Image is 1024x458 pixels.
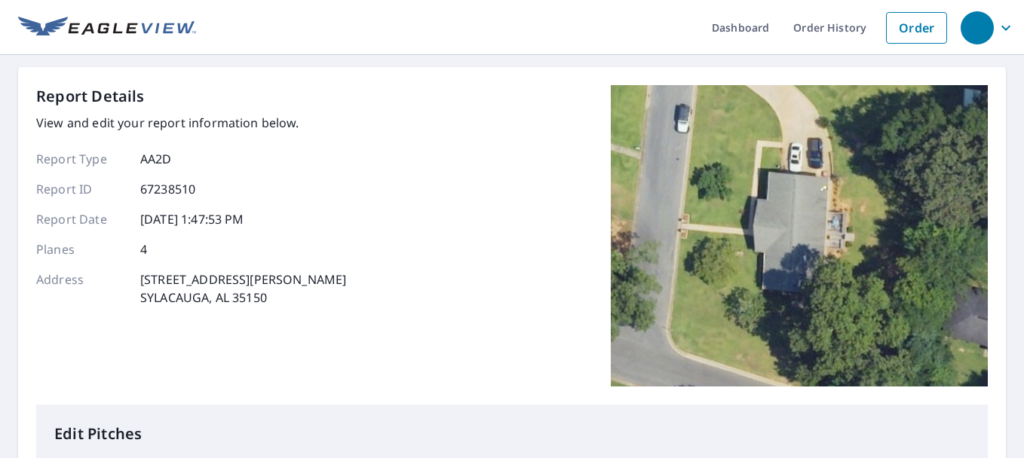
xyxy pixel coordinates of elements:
[140,240,147,258] p: 4
[886,12,947,44] a: Order
[54,423,970,445] p: Edit Pitches
[140,210,244,228] p: [DATE] 1:47:53 PM
[36,85,145,108] p: Report Details
[140,150,172,168] p: AA2D
[36,270,127,307] p: Address
[36,180,127,198] p: Report ID
[36,240,127,258] p: Planes
[36,114,346,132] p: View and edit your report information below.
[140,270,346,307] p: [STREET_ADDRESS][PERSON_NAME] SYLACAUGA, AL 35150
[18,17,196,39] img: EV Logo
[611,85,988,386] img: Top image
[36,150,127,168] p: Report Type
[36,210,127,228] p: Report Date
[140,180,195,198] p: 67238510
